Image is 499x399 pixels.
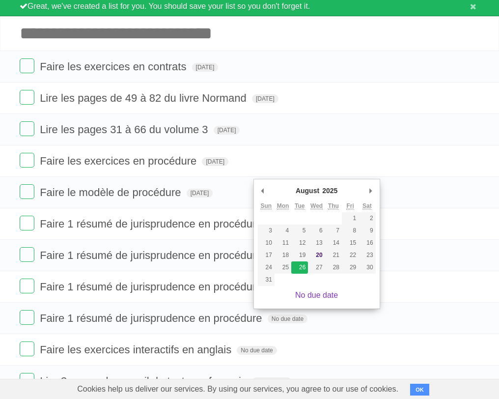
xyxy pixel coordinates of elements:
[328,202,339,210] abbr: Thursday
[342,212,359,225] button: 1
[258,274,275,286] button: 31
[237,346,277,355] span: No due date
[40,343,234,356] span: Faire les exercices interactifs en anglais
[362,202,372,210] abbr: Saturday
[40,375,249,387] span: Lire 3 pages du recueil de texte en français
[308,225,325,237] button: 6
[359,249,375,261] button: 23
[321,183,339,198] div: 2025
[359,212,375,225] button: 2
[20,247,34,262] label: Done
[20,153,34,168] label: Done
[20,121,34,136] label: Done
[187,189,213,198] span: [DATE]
[295,291,338,299] a: No due date
[20,216,34,230] label: Done
[277,202,289,210] abbr: Monday
[325,249,342,261] button: 21
[359,237,375,249] button: 16
[342,225,359,237] button: 8
[20,373,34,388] label: Done
[252,377,292,386] span: No due date
[268,314,307,323] span: No due date
[410,384,429,396] button: OK
[258,237,275,249] button: 10
[294,183,321,198] div: August
[20,58,34,73] label: Done
[308,237,325,249] button: 13
[325,261,342,274] button: 28
[214,126,240,135] span: [DATE]
[325,225,342,237] button: 7
[310,202,323,210] abbr: Wednesday
[40,186,183,199] span: Faire le modèle de procédure
[192,63,219,72] span: [DATE]
[258,249,275,261] button: 17
[342,249,359,261] button: 22
[260,202,272,210] abbr: Sunday
[291,237,308,249] button: 12
[20,90,34,105] label: Done
[275,249,291,261] button: 18
[291,261,308,274] button: 26
[295,202,305,210] abbr: Tuesday
[308,261,325,274] button: 27
[40,281,264,293] span: Faire 1 résumé de jurisprudence en procédure
[258,225,275,237] button: 3
[40,60,189,73] span: Faire les exercices en contrats
[359,261,375,274] button: 30
[20,310,34,325] label: Done
[40,92,249,104] span: Lire les pages de 49 à 82 du livre Normand
[325,237,342,249] button: 14
[258,261,275,274] button: 24
[40,312,264,324] span: Faire 1 résumé de jurisprudence en procédure
[291,249,308,261] button: 19
[308,249,325,261] button: 20
[40,249,264,261] span: Faire 1 résumé de jurisprudence en procédure
[40,123,210,136] span: Lire les pages 31 à 66 du volume 3
[258,183,268,198] button: Previous Month
[40,155,199,167] span: Faire les exercices en procédure
[291,225,308,237] button: 5
[275,225,291,237] button: 4
[366,183,376,198] button: Next Month
[346,202,354,210] abbr: Friday
[342,237,359,249] button: 15
[202,157,228,166] span: [DATE]
[359,225,375,237] button: 9
[275,261,291,274] button: 25
[20,342,34,356] label: Done
[40,218,264,230] span: Faire 1 résumé de jurisprudence en procédure
[342,261,359,274] button: 29
[20,184,34,199] label: Done
[275,237,291,249] button: 11
[252,94,278,103] span: [DATE]
[67,379,408,399] span: Cookies help us deliver our services. By using our services, you agree to our use of cookies.
[20,279,34,293] label: Done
